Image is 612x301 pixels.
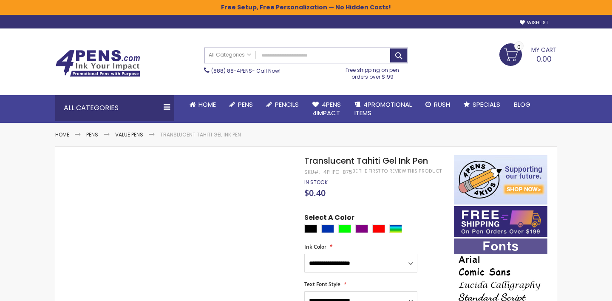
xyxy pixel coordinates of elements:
[419,95,457,114] a: Rush
[454,155,547,204] img: 4pens 4 kids
[348,95,419,123] a: 4PROMOTIONALITEMS
[389,224,402,233] div: Assorted
[517,43,521,51] span: 0
[55,95,174,121] div: All Categories
[355,224,368,233] div: Purple
[457,95,507,114] a: Specials
[306,95,348,123] a: 4Pens4impact
[454,206,547,237] img: Free shipping on orders over $199
[304,187,326,199] span: $0.40
[275,100,299,109] span: Pencils
[304,281,340,288] span: Text Font Style
[304,243,326,250] span: Ink Color
[223,95,260,114] a: Pens
[536,54,552,64] span: 0.00
[312,100,341,117] span: 4Pens 4impact
[354,100,412,117] span: 4PROMOTIONAL ITEMS
[337,63,408,80] div: Free shipping on pen orders over $199
[86,131,98,138] a: Pens
[321,224,334,233] div: Blue
[499,43,557,65] a: 0.00 0
[211,67,252,74] a: (888) 88-4PENS
[183,95,223,114] a: Home
[304,224,317,233] div: Black
[352,168,442,174] a: Be the first to review this product
[198,100,216,109] span: Home
[473,100,500,109] span: Specials
[55,50,140,77] img: 4Pens Custom Pens and Promotional Products
[304,168,320,176] strong: SKU
[304,179,328,186] div: Availability
[507,95,537,114] a: Blog
[204,48,255,62] a: All Categories
[211,67,280,74] span: - Call Now!
[160,131,241,138] li: Translucent Tahiti Gel Ink Pen
[372,224,385,233] div: Red
[115,131,143,138] a: Value Pens
[260,95,306,114] a: Pencils
[323,169,352,176] div: 4PHPC-875
[304,213,354,224] span: Select A Color
[434,100,450,109] span: Rush
[304,155,428,167] span: Translucent Tahiti Gel Ink Pen
[520,20,548,26] a: Wishlist
[338,224,351,233] div: Lime Green
[209,51,251,58] span: All Categories
[514,100,530,109] span: Blog
[55,131,69,138] a: Home
[238,100,253,109] span: Pens
[304,179,328,186] span: In stock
